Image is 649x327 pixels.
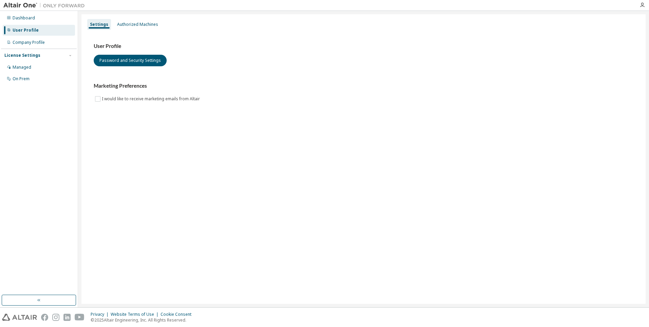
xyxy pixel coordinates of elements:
button: Password and Security Settings [94,55,167,66]
h3: Marketing Preferences [94,83,633,89]
img: youtube.svg [75,314,85,321]
img: Altair One [3,2,88,9]
img: facebook.svg [41,314,48,321]
div: User Profile [13,28,39,33]
div: Company Profile [13,40,45,45]
div: Dashboard [13,15,35,21]
p: © 2025 Altair Engineering, Inc. All Rights Reserved. [91,317,196,323]
label: I would like to receive marketing emails from Altair [102,95,201,103]
div: License Settings [4,53,40,58]
div: Managed [13,65,31,70]
div: Privacy [91,312,111,317]
div: Settings [90,22,108,27]
div: Website Terms of Use [111,312,161,317]
img: linkedin.svg [63,314,71,321]
div: On Prem [13,76,30,82]
img: instagram.svg [52,314,59,321]
img: altair_logo.svg [2,314,37,321]
h3: User Profile [94,43,633,50]
div: Cookie Consent [161,312,196,317]
div: Authorized Machines [117,22,158,27]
